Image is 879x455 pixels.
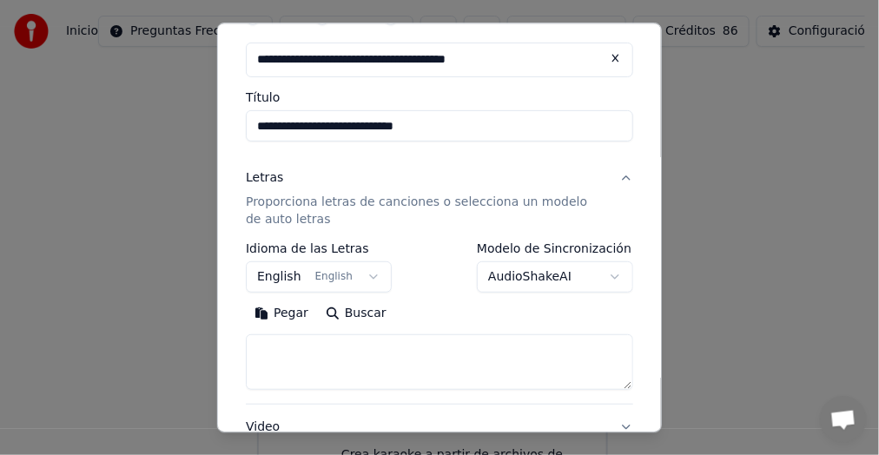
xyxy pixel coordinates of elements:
label: Video [336,12,370,24]
label: Audio [267,12,301,24]
button: LetrasProporciona letras de canciones o selecciona un modelo de auto letras [246,155,633,242]
label: URL [405,12,429,24]
button: Pegar [246,300,317,327]
p: Proporciona letras de canciones o selecciona un modelo de auto letras [246,194,605,228]
div: LetrasProporciona letras de canciones o selecciona un modelo de auto letras [246,242,633,404]
label: Modelo de Sincronización [477,242,633,254]
div: Letras [246,169,283,187]
label: Título [246,91,633,103]
label: Idioma de las Letras [246,242,392,254]
button: Buscar [317,300,395,327]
